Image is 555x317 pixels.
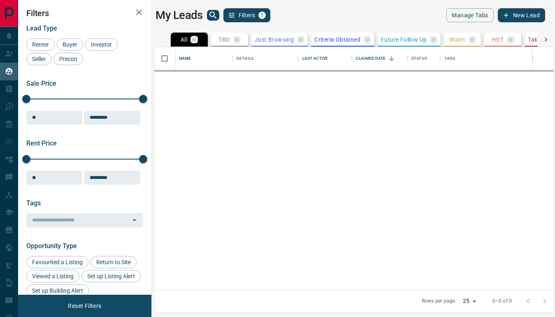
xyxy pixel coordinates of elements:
p: Future Follow Up [381,37,427,42]
span: 1 [259,12,265,18]
div: Tags [444,47,455,70]
div: Renter [26,38,55,51]
span: Opportunity Type [26,242,77,250]
button: Sort [386,53,397,64]
span: Return to Site [93,259,134,265]
p: Rows per page: [422,298,456,305]
div: Investor [85,38,118,51]
div: Favourited a Listing [26,256,88,268]
div: Details [237,47,253,70]
button: Reset Filters [63,299,107,313]
span: Seller [29,56,49,62]
p: HOT [492,37,504,42]
h2: Filters [26,8,143,18]
p: All [181,37,187,42]
div: Precon [53,53,83,65]
div: Name [179,47,191,70]
button: search button [207,10,219,21]
span: Lead Type [26,24,57,32]
p: TBD [218,37,230,42]
span: Viewed a Listing [29,273,77,279]
span: Tags [26,199,41,207]
div: Tags [440,47,533,70]
button: New Lead [498,8,545,22]
div: Set up Building Alert [26,284,89,297]
span: Sale Price [26,80,56,87]
p: 0–0 of 0 [492,298,512,305]
div: Return to Site [91,256,137,268]
span: Set up Building Alert [29,287,86,294]
div: Status [407,47,440,70]
span: Investor [88,41,115,48]
div: Last Active [302,47,328,70]
div: Last Active [298,47,352,70]
div: Details [232,47,298,70]
div: Name [175,47,232,70]
span: Renter [29,41,52,48]
div: Viewed a Listing [26,270,79,282]
span: Rent Price [26,139,57,147]
p: Criteria Obtained [314,37,360,42]
div: 25 [460,295,479,307]
button: Filters1 [223,8,271,22]
div: Buyer [57,38,83,51]
div: Set up Listing Alert [81,270,141,282]
button: Manage Tabs [446,8,493,22]
span: Buyer [60,41,80,48]
button: Open [129,214,140,226]
div: Seller [26,53,51,65]
p: Warm [449,37,465,42]
div: Claimed Date [352,47,407,70]
div: Status [411,47,427,70]
span: Precon [56,56,80,62]
p: Just Browsing [255,37,294,42]
h1: My Leads [156,9,203,22]
div: Claimed Date [356,47,386,70]
span: Favourited a Listing [29,259,86,265]
span: Set up Listing Alert [84,273,138,279]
